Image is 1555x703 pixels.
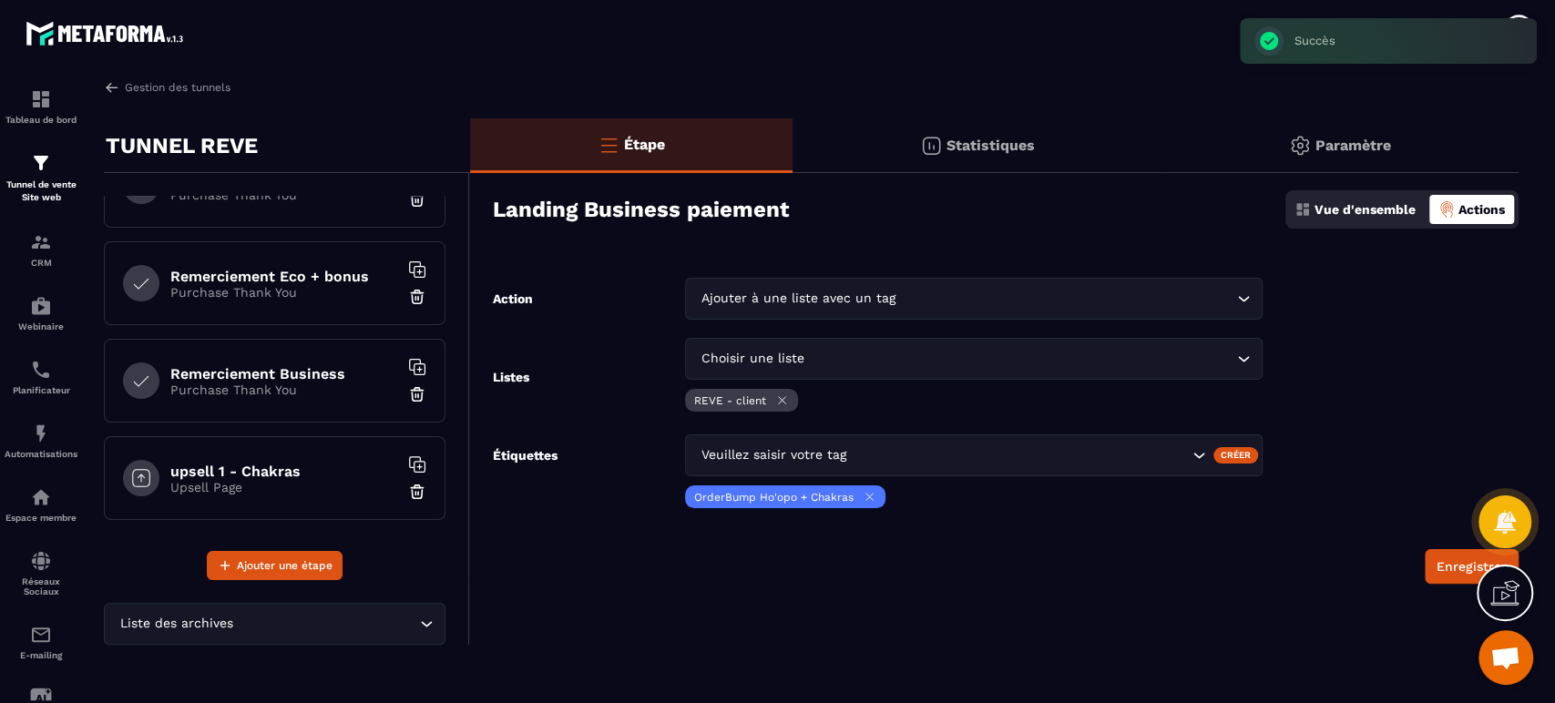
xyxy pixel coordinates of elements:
[106,127,258,164] p: TUNNEL REVE
[5,115,77,125] p: Tableau de bord
[946,137,1035,154] p: Statistiques
[685,278,1262,320] div: Search for option
[1425,549,1519,584] button: Enregistrer
[237,614,415,634] input: Search for option
[598,134,619,156] img: bars-o.4a397970.svg
[408,483,426,501] img: trash
[5,281,77,345] a: automationsautomationsWebinaire
[30,624,52,646] img: email
[170,285,398,300] p: Purchase Thank You
[808,349,1232,369] input: Search for option
[1213,447,1258,464] div: Créer
[697,349,808,369] span: Choisir une liste
[5,138,77,218] a: formationformationTunnel de vente Site web
[694,394,766,407] p: REVE - client
[30,295,52,317] img: automations
[5,473,77,536] a: automationsautomationsEspace membre
[5,345,77,409] a: schedulerschedulerPlanificateur
[207,551,343,580] button: Ajouter une étape
[1315,202,1416,217] p: Vue d'ensemble
[5,576,77,596] p: Réseaux Sociaux
[624,136,665,153] p: Étape
[5,178,77,204] p: Tunnel de vente Site web
[237,556,332,575] span: Ajouter une étape
[5,321,77,331] p: Webinaire
[116,614,237,634] span: Liste des archives
[1294,201,1311,218] img: dashboard.5f9f1413.svg
[170,480,398,494] p: Upsell Page
[30,152,52,174] img: formation
[30,359,52,381] img: scheduler
[170,463,398,480] h6: upsell 1 - Chakras
[920,135,942,157] img: stats.20deebd0.svg
[5,650,77,660] p: E-mailing
[5,385,77,395] p: Planificateur
[30,231,52,253] img: formation
[104,79,120,96] img: arrow
[694,491,854,504] p: OrderBump Ho'opo + Chakras
[5,409,77,473] a: automationsautomationsAutomatisations
[1289,135,1311,157] img: setting-gr.5f69749f.svg
[5,258,77,268] p: CRM
[493,370,529,384] label: Listes
[697,289,899,309] span: Ajouter à une liste avec un tag
[493,291,533,306] label: Action
[5,75,77,138] a: formationformationTableau de bord
[899,289,1232,309] input: Search for option
[408,288,426,306] img: trash
[170,268,398,285] h6: Remerciement Eco + bonus
[170,365,398,382] h6: Remerciement Business
[5,610,77,674] a: emailemailE-mailing
[1458,202,1505,217] p: Actions
[1438,201,1455,218] img: actions-active.8f1ece3a.png
[30,423,52,444] img: automations
[170,382,398,397] p: Purchase Thank You
[408,190,426,209] img: trash
[697,445,850,465] span: Veuillez saisir votre tag
[5,449,77,459] p: Automatisations
[26,16,189,50] img: logo
[685,434,1262,476] div: Search for option
[1315,137,1391,154] p: Paramètre
[493,197,789,222] h3: Landing Business paiement
[30,550,52,572] img: social-network
[30,486,52,508] img: automations
[5,513,77,523] p: Espace membre
[30,88,52,110] img: formation
[685,338,1262,380] div: Search for option
[1478,630,1533,685] div: Ouvrir le chat
[104,79,230,96] a: Gestion des tunnels
[850,445,1188,465] input: Search for option
[5,218,77,281] a: formationformationCRM
[5,536,77,610] a: social-networksocial-networkRéseaux Sociaux
[408,385,426,403] img: trash
[493,448,558,513] label: Étiquettes
[104,603,445,645] div: Search for option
